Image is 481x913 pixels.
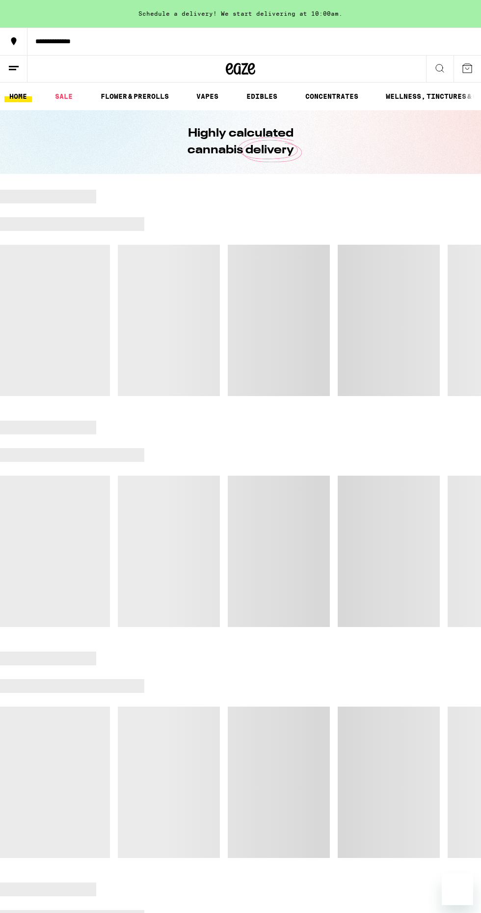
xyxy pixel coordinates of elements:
[96,90,174,102] a: FLOWER & PREROLLS
[191,90,223,102] a: VAPES
[442,874,473,905] iframe: Button to launch messaging window
[241,90,282,102] a: EDIBLES
[160,125,321,159] h1: Highly calculated cannabis delivery
[50,90,78,102] a: SALE
[4,90,32,102] a: HOME
[300,90,363,102] a: CONCENTRATES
